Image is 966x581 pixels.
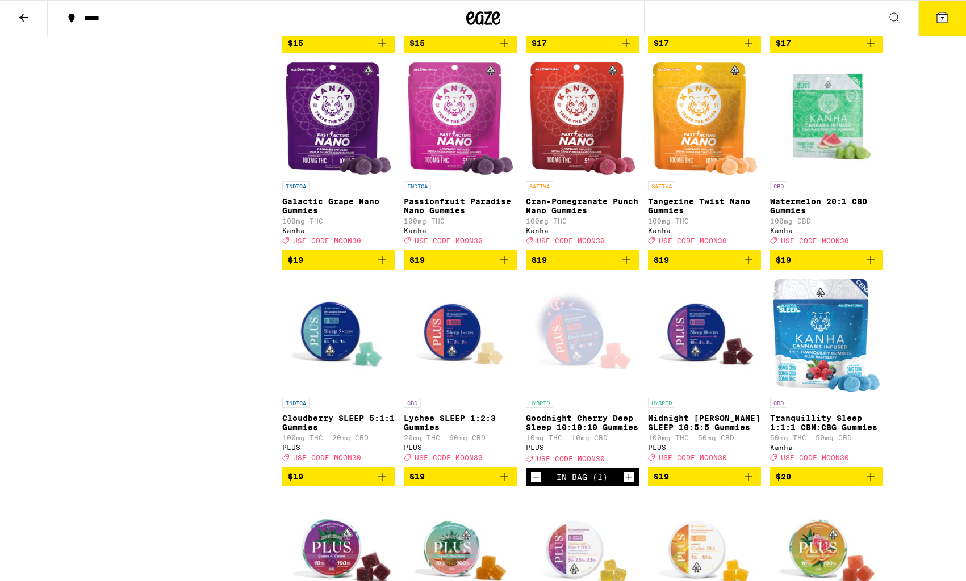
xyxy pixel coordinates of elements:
img: PLUS - Midnight Berry SLEEP 10:5:5 Gummies [648,279,761,392]
p: INDICA [282,398,310,408]
p: Galactic Grape Nano Gummies [282,197,395,215]
p: HYBRID [526,398,553,408]
button: Add to bag [282,250,395,270]
span: Hi. Need any help? [7,8,82,17]
span: USE CODE MOON30 [659,454,727,461]
div: Kanha [282,227,395,234]
span: $15 [409,39,425,48]
span: $19 [409,472,425,481]
a: Open page for Galactic Grape Nano Gummies from Kanha [282,62,395,250]
img: Kanha - Watermelon 20:1 CBD Gummies [770,62,883,175]
p: CBD [770,181,787,191]
div: PLUS [282,444,395,451]
span: $17 [532,39,547,48]
p: Goodnight Cherry Deep Sleep 10:10:10 Gummies [526,414,639,432]
span: USE CODE MOON30 [293,237,361,245]
p: 100mg THC: 20mg CBD [282,434,395,441]
p: 100mg CBD [770,217,883,225]
img: Kanha - Galactic Grape Nano Gummies [285,62,391,175]
p: 100mg THC [526,217,639,225]
button: Add to bag [526,250,639,270]
p: 100mg THC [404,217,517,225]
a: Open page for Watermelon 20:1 CBD Gummies from Kanha [770,62,883,250]
span: $19 [654,255,669,264]
a: Open page for Cloudberry SLEEP 5:1:1 Gummies from PLUS [282,279,395,467]
span: $19 [532,255,547,264]
a: Open page for Tranquillity Sleep 1:1:1 CBN:CBG Gummies from Kanha [770,279,883,467]
p: Passionfruit Paradise Nano Gummies [404,197,517,215]
p: Midnight [PERSON_NAME] SLEEP 10:5:5 Gummies [648,414,761,432]
button: Add to bag [282,33,395,53]
button: Add to bag [404,33,517,53]
span: $20 [776,472,791,481]
button: Add to bag [648,250,761,270]
div: PLUS [404,444,517,451]
span: $19 [288,255,303,264]
button: Add to bag [282,467,395,486]
div: PLUS [526,444,639,451]
a: Open page for Midnight Berry SLEEP 10:5:5 Gummies from PLUS [648,279,761,467]
span: $19 [654,472,669,481]
button: 7 [918,1,966,36]
span: USE CODE MOON30 [415,237,483,245]
button: Add to bag [648,467,761,486]
p: CBD [404,398,421,408]
span: $15 [288,39,303,48]
span: USE CODE MOON30 [537,237,605,245]
span: USE CODE MOON30 [781,454,849,461]
p: 100mg THC: 50mg CBD [648,434,761,441]
div: Kanha [770,444,883,451]
p: 100mg THC [648,217,761,225]
div: In Bag (1) [557,473,608,482]
img: Kanha - Tangerine Twist Nano Gummies [651,62,758,175]
button: Add to bag [404,250,517,270]
p: Lychee SLEEP 1:2:3 Gummies [404,414,517,432]
p: 50mg THC: 50mg CBD [770,434,883,441]
a: Open page for Lychee SLEEP 1:2:3 Gummies from PLUS [404,279,517,467]
span: $17 [776,39,791,48]
button: Add to bag [648,33,761,53]
img: Kanha - Passionfruit Paradise Nano Gummies [407,62,513,175]
p: SATIVA [526,181,553,191]
button: Increment [623,471,634,483]
p: Watermelon 20:1 CBD Gummies [770,197,883,215]
p: 20mg THC: 60mg CBD [404,434,517,441]
p: SATIVA [648,181,675,191]
a: Open page for Cran-Pomegranate Punch Nano Gummies from Kanha [526,62,639,250]
p: 10mg THC: 10mg CBD [526,434,639,441]
p: INDICA [282,181,310,191]
span: $19 [776,255,791,264]
span: USE CODE MOON30 [293,454,361,461]
span: 7 [940,15,944,22]
div: Kanha [648,227,761,234]
img: PLUS - Lychee SLEEP 1:2:3 Gummies [404,279,517,392]
span: USE CODE MOON30 [415,454,483,461]
span: USE CODE MOON30 [659,237,727,245]
a: Open page for Passionfruit Paradise Nano Gummies from Kanha [404,62,517,250]
p: INDICA [404,181,431,191]
div: Kanha [404,227,517,234]
p: Cran-Pomegranate Punch Nano Gummies [526,197,639,215]
span: $19 [409,255,425,264]
button: Add to bag [526,33,639,53]
img: PLUS - Cloudberry SLEEP 5:1:1 Gummies [282,279,395,392]
button: Decrement [530,471,542,483]
div: Kanha [770,227,883,234]
span: $19 [288,472,303,481]
img: Kanha - Tranquillity Sleep 1:1:1 CBN:CBG Gummies [773,279,880,392]
div: Kanha [526,227,639,234]
p: CBD [770,398,787,408]
button: Add to bag [770,250,883,270]
div: PLUS [648,444,761,451]
p: Tranquillity Sleep 1:1:1 CBN:CBG Gummies [770,414,883,432]
button: Add to bag [770,33,883,53]
p: Cloudberry SLEEP 5:1:1 Gummies [282,414,395,432]
button: Add to bag [404,467,517,486]
button: Add to bag [770,467,883,486]
p: 100mg THC [282,217,395,225]
span: $17 [654,39,669,48]
a: Open page for Tangerine Twist Nano Gummies from Kanha [648,62,761,250]
span: USE CODE MOON30 [781,237,849,245]
p: Tangerine Twist Nano Gummies [648,197,761,215]
span: USE CODE MOON30 [537,455,605,462]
